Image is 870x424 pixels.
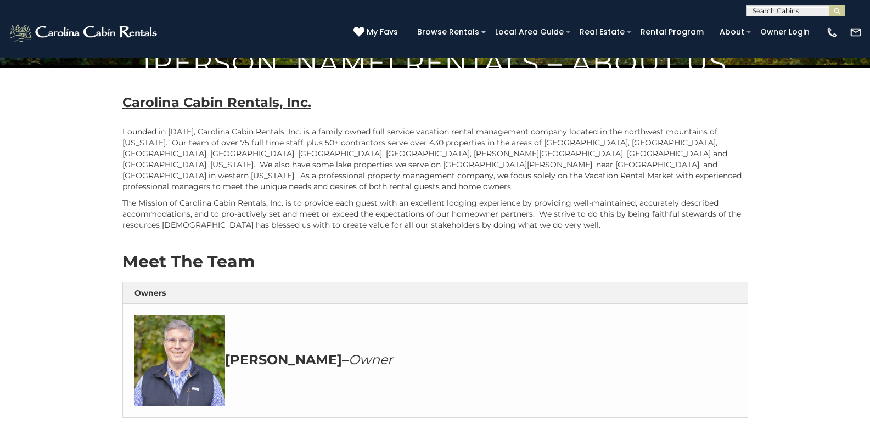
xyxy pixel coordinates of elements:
[635,24,709,41] a: Rental Program
[826,26,838,38] img: phone-regular-white.png
[225,352,342,368] strong: [PERSON_NAME]
[122,197,748,230] p: The Mission of Carolina Cabin Rentals, Inc. is to provide each guest with an excellent lodging ex...
[8,21,160,43] img: White-1-2.png
[574,24,630,41] a: Real Estate
[367,26,398,38] span: My Favs
[122,94,311,110] b: Carolina Cabin Rentals, Inc.
[134,315,736,406] h3: –
[122,251,255,272] strong: Meet The Team
[349,352,393,368] em: Owner
[490,24,569,41] a: Local Area Guide
[714,24,750,41] a: About
[122,126,748,192] p: Founded in [DATE], Carolina Cabin Rentals, Inc. is a family owned full service vacation rental ma...
[134,288,166,298] strong: Owners
[755,24,815,41] a: Owner Login
[850,26,862,38] img: mail-regular-white.png
[412,24,485,41] a: Browse Rentals
[353,26,401,38] a: My Favs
